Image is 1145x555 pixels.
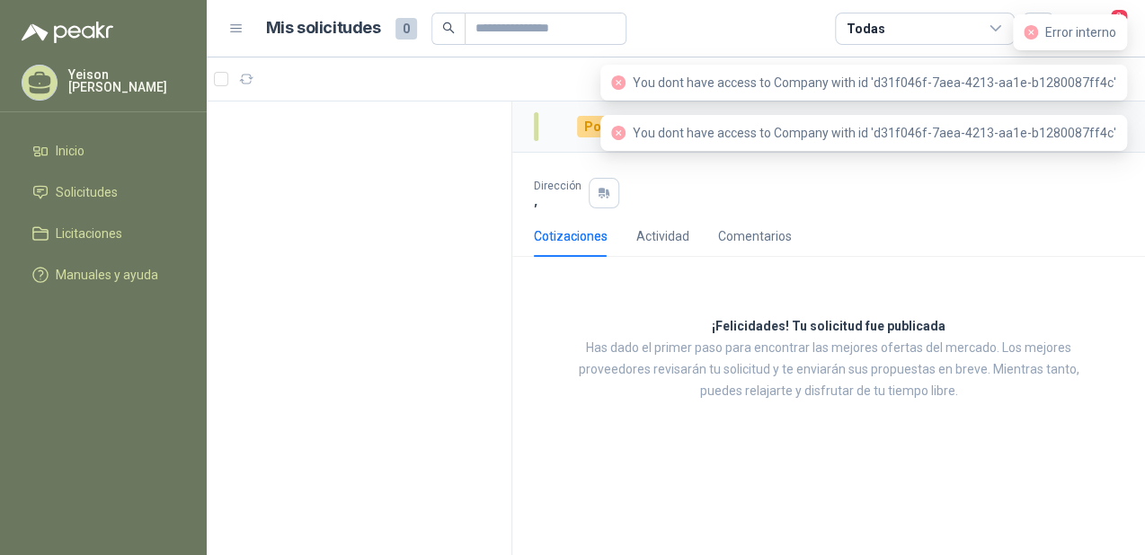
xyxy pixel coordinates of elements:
[56,224,122,243] span: Licitaciones
[718,226,792,246] div: Comentarios
[611,126,626,140] span: close-circle
[611,75,626,90] span: close-circle
[1024,25,1038,40] span: close-circle
[847,19,884,39] div: Todas
[577,116,660,137] div: Por cotizar
[266,15,381,41] h1: Mis solicitudes
[56,141,84,161] span: Inicio
[22,22,113,43] img: Logo peakr
[22,216,185,251] a: Licitaciones
[68,68,185,93] p: Yeison [PERSON_NAME]
[712,316,945,338] h3: ¡Felicidades! Tu solicitud fue publicada
[22,134,185,168] a: Inicio
[636,226,689,246] div: Actividad
[633,75,1116,90] span: You dont have access to Company with id 'd31f046f-7aea-4213-aa1e-b1280087ff4c'
[534,180,581,192] p: Dirección
[557,338,1100,402] p: Has dado el primer paso para encontrar las mejores ofertas del mercado. Los mejores proveedores r...
[22,175,185,209] a: Solicitudes
[534,226,608,246] div: Cotizaciones
[22,258,185,292] a: Manuales y ayuda
[633,126,1116,140] span: You dont have access to Company with id 'd31f046f-7aea-4213-aa1e-b1280087ff4c'
[56,265,158,285] span: Manuales y ayuda
[1109,8,1129,25] span: 2
[534,192,581,207] p: ,
[56,182,118,202] span: Solicitudes
[1091,13,1123,45] button: 2
[395,18,417,40] span: 0
[1045,25,1116,40] span: Error interno
[442,22,455,34] span: search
